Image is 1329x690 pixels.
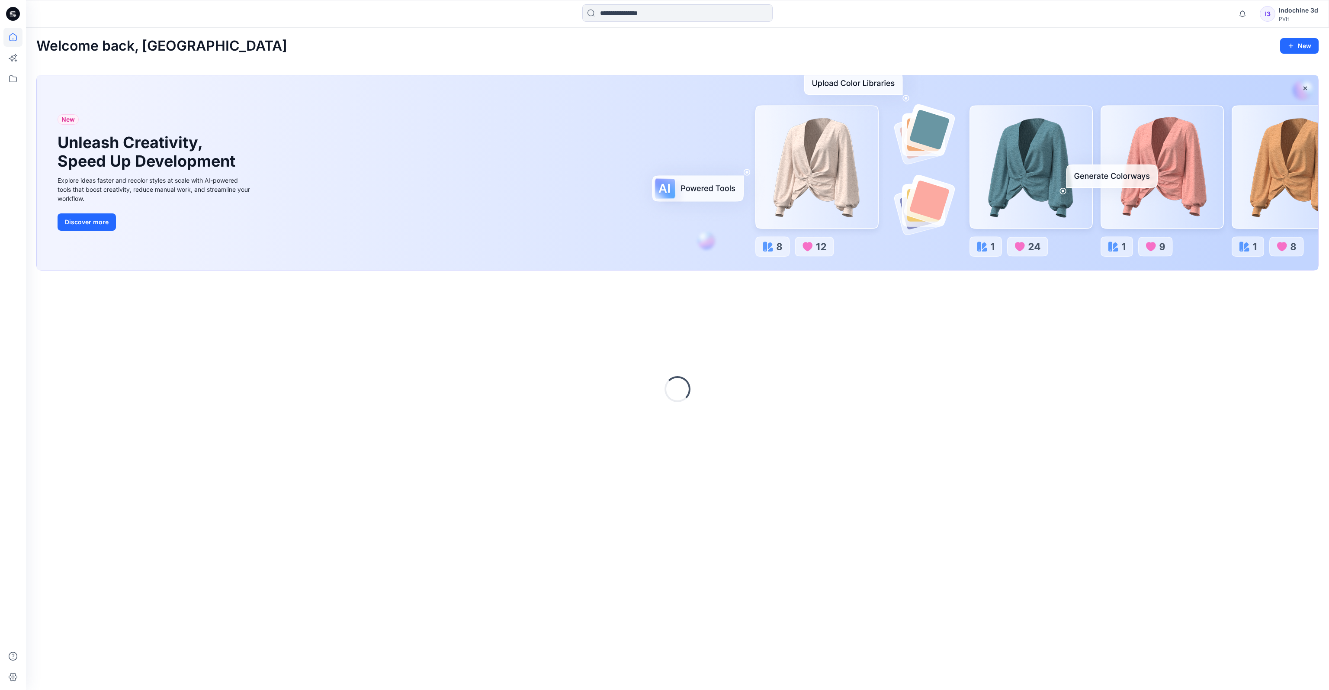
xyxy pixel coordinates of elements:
[1280,38,1319,54] button: New
[58,133,239,171] h1: Unleash Creativity, Speed Up Development
[1279,5,1318,16] div: Indochine 3d
[61,114,75,125] span: New
[1260,6,1275,22] div: I3
[36,38,287,54] h2: Welcome back, [GEOGRAPHIC_DATA]
[58,213,252,231] a: Discover more
[1279,16,1318,22] div: PVH
[58,176,252,203] div: Explore ideas faster and recolor styles at scale with AI-powered tools that boost creativity, red...
[58,213,116,231] button: Discover more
